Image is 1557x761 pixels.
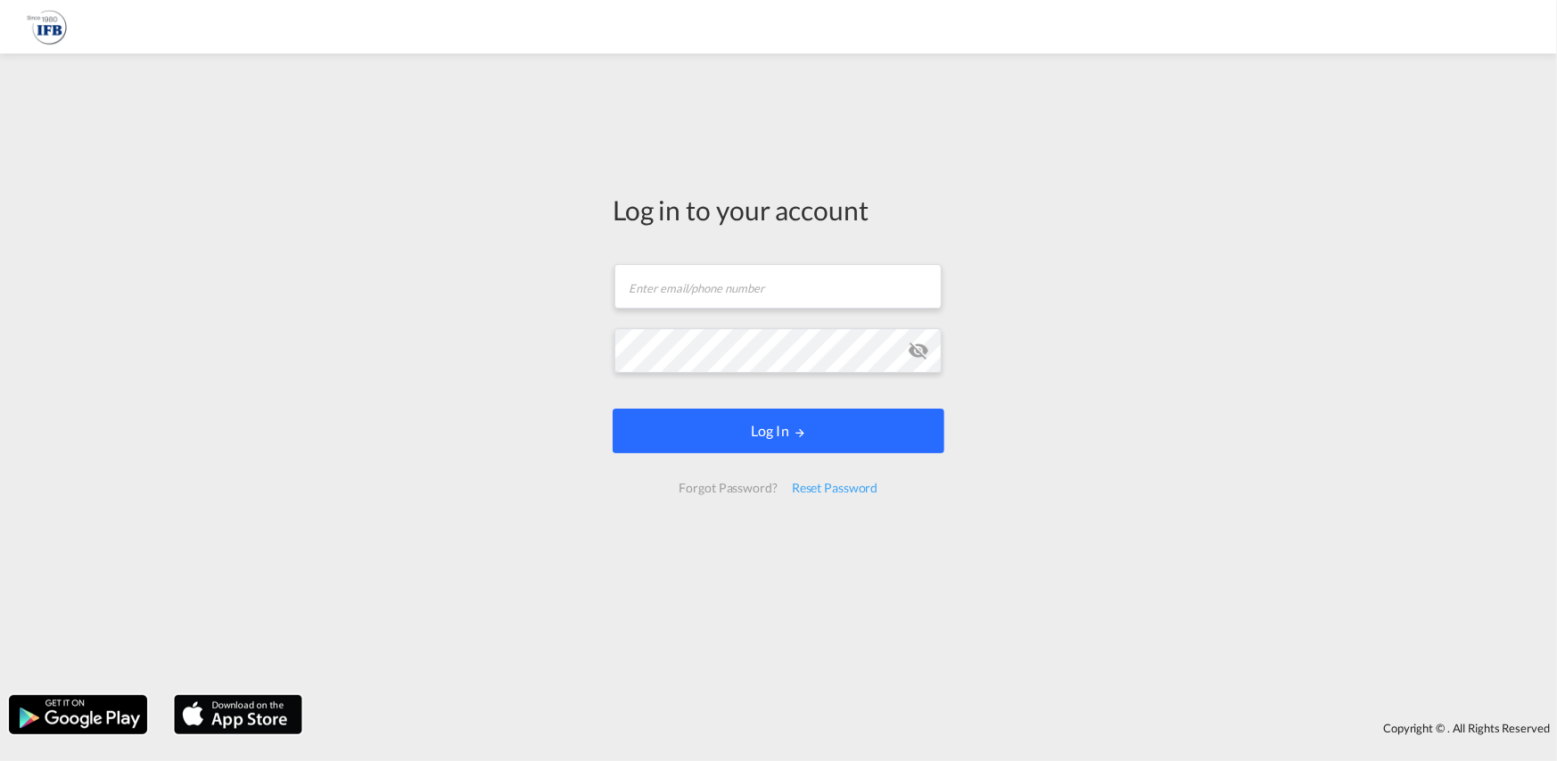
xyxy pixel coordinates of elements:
[908,340,929,361] md-icon: icon-eye-off
[7,693,149,736] img: google.png
[311,713,1557,743] div: Copyright © . All Rights Reserved
[785,472,886,504] div: Reset Password
[613,409,944,453] button: LOGIN
[614,264,942,309] input: Enter email/phone number
[613,191,944,228] div: Log in to your account
[27,7,67,47] img: b628ab10256c11eeb52753acbc15d091.png
[172,693,304,736] img: apple.png
[671,472,784,504] div: Forgot Password?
